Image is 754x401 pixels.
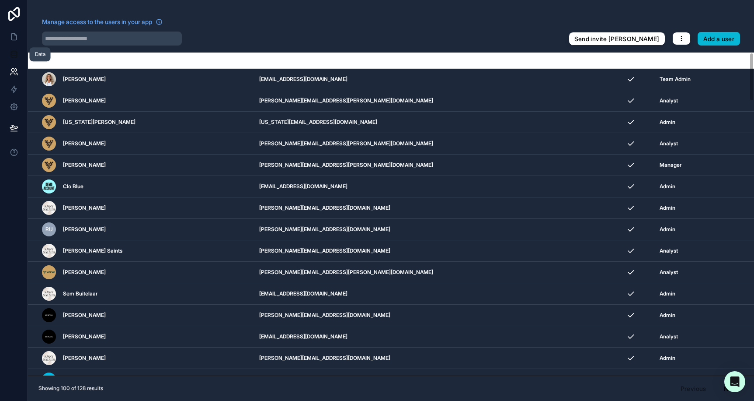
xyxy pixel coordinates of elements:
[660,162,681,169] span: Manager
[607,53,654,69] th: Active
[254,53,607,69] th: Email
[660,140,678,147] span: Analyst
[63,183,83,190] span: Clo Blue
[63,247,122,254] span: [PERSON_NAME] Saints
[569,32,665,46] button: Send invite [PERSON_NAME]
[660,183,675,190] span: Admin
[63,204,106,211] span: [PERSON_NAME]
[42,18,152,26] span: Manage access to the users in your app
[660,119,675,126] span: Admin
[718,381,744,396] button: Next
[35,51,45,58] div: Data
[254,240,607,262] td: [PERSON_NAME][EMAIL_ADDRESS][DOMAIN_NAME]
[254,133,607,155] td: [PERSON_NAME][EMAIL_ADDRESS][PERSON_NAME][DOMAIN_NAME]
[63,355,106,362] span: [PERSON_NAME]
[38,385,103,392] span: Showing 100 of 128 results
[254,305,607,326] td: [PERSON_NAME][EMAIL_ADDRESS][DOMAIN_NAME]
[254,326,607,348] td: [EMAIL_ADDRESS][DOMAIN_NAME]
[660,76,691,83] span: Team Admin
[63,290,97,297] span: Sem Buitelaar
[42,18,163,26] a: Manage access to the users in your app
[660,333,678,340] span: Analyst
[254,155,607,176] td: [PERSON_NAME][EMAIL_ADDRESS][PERSON_NAME][DOMAIN_NAME]
[63,312,106,319] span: [PERSON_NAME]
[63,76,106,83] span: [PERSON_NAME]
[698,32,740,46] button: Add a user
[28,53,254,69] th: Name
[660,290,675,297] span: Admin
[254,369,607,390] td: [PERSON_NAME][EMAIL_ADDRESS][PERSON_NAME][DOMAIN_NAME]
[654,53,734,69] th: Role
[63,162,106,169] span: [PERSON_NAME]
[63,269,106,276] span: [PERSON_NAME]
[63,226,106,233] span: [PERSON_NAME]
[254,262,607,283] td: [PERSON_NAME][EMAIL_ADDRESS][PERSON_NAME][DOMAIN_NAME]
[254,219,607,240] td: [PERSON_NAME][EMAIL_ADDRESS][DOMAIN_NAME]
[724,371,745,392] div: Open Intercom Messenger
[254,176,607,197] td: [EMAIL_ADDRESS][DOMAIN_NAME]
[63,333,106,340] span: [PERSON_NAME]
[660,204,675,211] span: Admin
[254,197,607,219] td: [PERSON_NAME][EMAIL_ADDRESS][DOMAIN_NAME]
[660,355,675,362] span: Admin
[254,283,607,305] td: [EMAIL_ADDRESS][DOMAIN_NAME]
[660,97,678,104] span: Analyst
[660,247,678,254] span: Analyst
[660,312,675,319] span: Admin
[254,69,607,90] td: [EMAIL_ADDRESS][DOMAIN_NAME]
[63,119,136,126] span: [US_STATE][PERSON_NAME]
[254,90,607,112] td: [PERSON_NAME][EMAIL_ADDRESS][PERSON_NAME][DOMAIN_NAME]
[63,140,106,147] span: [PERSON_NAME]
[660,269,678,276] span: Analyst
[45,226,53,233] span: RU
[660,226,675,233] span: Admin
[28,53,754,376] div: scrollable content
[254,348,607,369] td: [PERSON_NAME][EMAIL_ADDRESS][DOMAIN_NAME]
[63,97,106,104] span: [PERSON_NAME]
[254,112,607,133] td: [US_STATE][EMAIL_ADDRESS][DOMAIN_NAME]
